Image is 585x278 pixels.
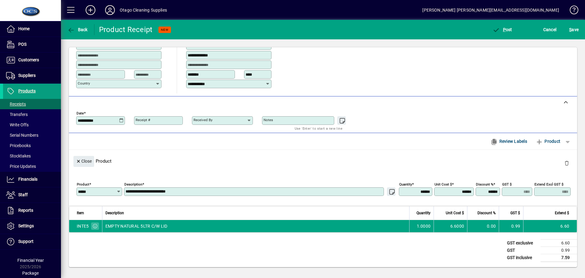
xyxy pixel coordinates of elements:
[161,28,168,32] span: NEW
[61,24,94,35] app-page-header-button: Back
[6,133,38,138] span: Serial Numbers
[541,247,577,254] td: 0.99
[102,220,409,232] td: EMPTY NATURAL 5LTR C/W LID
[17,258,44,263] span: Financial Year
[446,210,464,216] span: Unit Cost $
[555,210,569,216] span: Extend $
[559,160,574,166] app-page-header-button: Delete
[502,182,512,186] mat-label: GST $
[6,122,29,127] span: Write Offs
[534,182,563,186] mat-label: Extend excl GST $
[18,73,36,78] span: Suppliers
[450,223,464,229] span: 6.6000
[81,5,100,16] button: Add
[422,5,559,15] div: [PERSON_NAME] [PERSON_NAME][EMAIL_ADDRESS][DOMAIN_NAME]
[18,57,39,62] span: Customers
[399,182,412,186] mat-label: Quantity
[3,109,61,120] a: Transfers
[541,254,577,262] td: 7.59
[18,192,28,197] span: Staff
[488,136,530,147] button: Review Labels
[476,182,493,186] mat-label: Discount %
[568,24,580,35] button: Save
[504,247,541,254] td: GST
[523,220,577,232] td: 6.60
[3,120,61,130] a: Write Offs
[490,136,527,146] span: Review Labels
[434,182,452,186] mat-label: Unit Cost $
[69,150,577,172] div: Product
[559,156,574,171] button: Delete
[504,239,541,247] td: GST exclusive
[417,210,431,216] span: Quantity
[6,102,26,107] span: Receipts
[492,27,512,32] span: ost
[491,24,514,35] button: Post
[6,143,31,148] span: Pricebooks
[6,164,36,169] span: Price Updates
[542,24,558,35] button: Cancel
[569,25,579,34] span: ave
[504,254,541,262] td: GST inclusive
[105,210,124,216] span: Description
[77,223,89,229] div: INTE5
[541,239,577,247] td: 6.60
[6,153,31,158] span: Stocktakes
[124,182,142,186] mat-label: Description
[295,125,342,132] mat-hint: Use 'Enter' to start a new line
[536,136,560,146] span: Product
[99,25,153,34] div: Product Receipt
[3,187,61,203] a: Staff
[66,24,89,35] button: Back
[477,210,496,216] span: Discount %
[136,118,150,122] mat-label: Receipt #
[18,239,34,244] span: Support
[18,26,30,31] span: Home
[18,223,34,228] span: Settings
[76,156,92,166] span: Close
[22,271,39,276] span: Package
[6,112,28,117] span: Transfers
[3,37,61,52] a: POS
[3,130,61,140] a: Serial Numbers
[565,1,577,21] a: Knowledge Base
[3,218,61,234] a: Settings
[510,210,520,216] span: GST $
[569,27,572,32] span: S
[193,118,212,122] mat-label: Received by
[18,177,37,182] span: Financials
[499,220,523,232] td: 0.99
[77,210,84,216] span: Item
[76,111,84,115] mat-label: Date
[67,27,88,32] span: Back
[3,52,61,68] a: Customers
[409,220,434,232] td: 1.0000
[467,220,499,232] td: 0.00
[78,81,90,85] mat-label: Country
[73,156,94,167] button: Close
[18,208,33,213] span: Reports
[3,21,61,37] a: Home
[3,172,61,187] a: Financials
[120,5,167,15] div: Otago Cleaning Supplies
[72,158,96,164] app-page-header-button: Close
[100,5,120,16] button: Profile
[543,25,557,34] span: Cancel
[3,203,61,218] a: Reports
[3,99,61,109] a: Receipts
[503,27,506,32] span: P
[3,234,61,249] a: Support
[3,161,61,171] a: Price Updates
[77,182,89,186] mat-label: Product
[18,88,36,93] span: Products
[3,151,61,161] a: Stocktakes
[3,68,61,83] a: Suppliers
[264,118,273,122] mat-label: Notes
[3,140,61,151] a: Pricebooks
[18,42,27,47] span: POS
[533,136,563,147] button: Product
